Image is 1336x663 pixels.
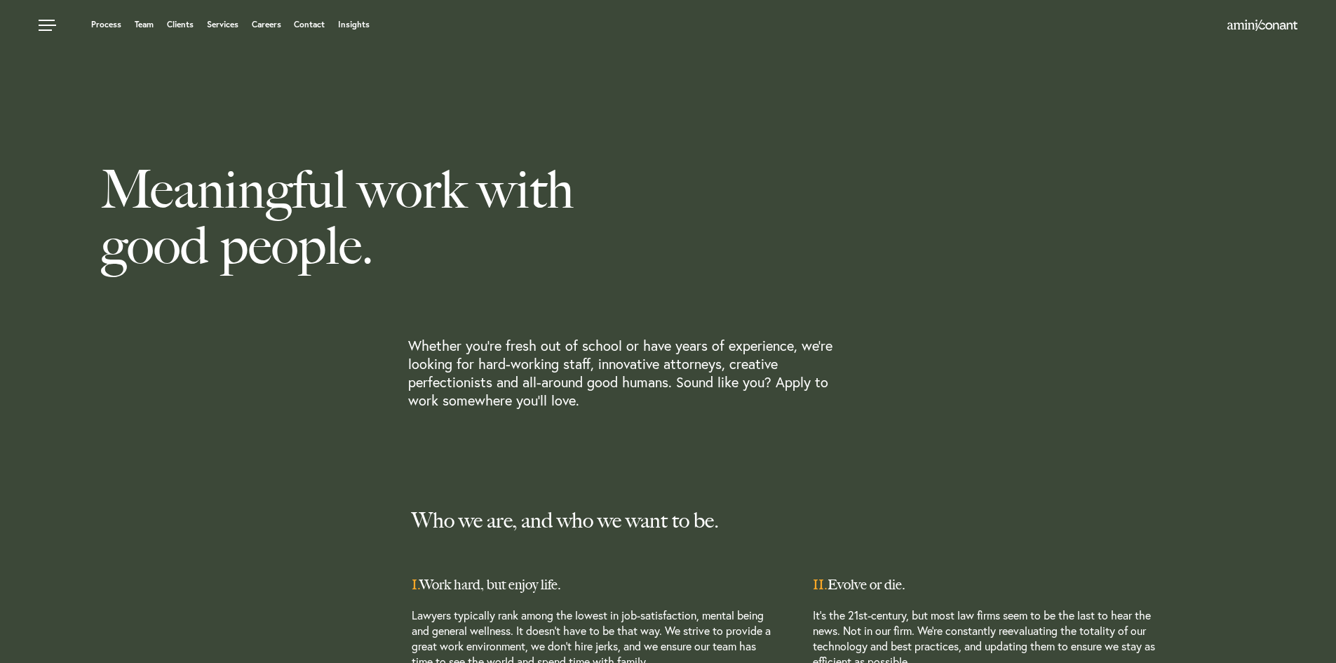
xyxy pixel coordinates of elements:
a: Contact [294,20,325,29]
a: Careers [252,20,281,29]
h3: Work hard, but enjoy life. [412,575,813,594]
a: Insights [338,20,370,29]
p: Who we are, and who we want to be. [412,508,1214,533]
p: Whether you’re fresh out of school or have years of experience, we’re looking for hard-working st... [408,337,857,410]
h3: Evolve or die. [813,575,1214,594]
img: Amini & Conant [1227,20,1297,31]
a: Home [1227,20,1297,32]
a: Team [135,20,154,29]
a: Clients [167,20,194,29]
a: Process [91,20,121,29]
a: Services [207,20,238,29]
span: I. [412,576,419,593]
span: II. [813,576,828,593]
